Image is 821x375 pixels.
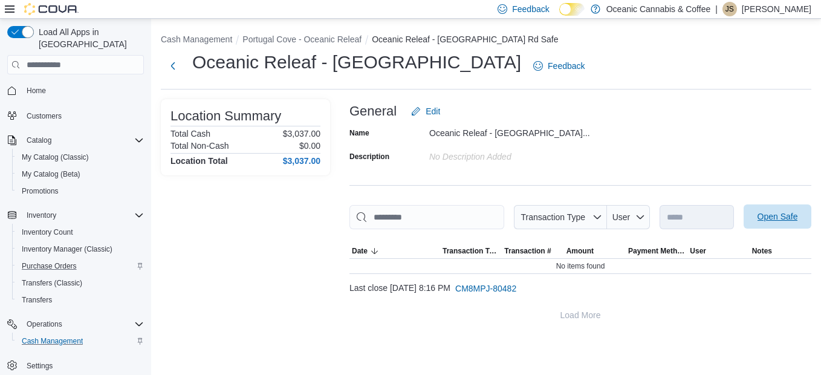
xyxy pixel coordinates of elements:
[372,34,558,44] button: Oceanic Releaf - [GEOGRAPHIC_DATA] Rd Safe
[283,156,320,166] h4: $3,037.00
[17,293,144,307] span: Transfers
[349,104,397,119] h3: General
[725,2,734,16] span: JS
[750,244,811,258] button: Notes
[17,293,57,307] a: Transfers
[722,2,737,16] div: Julia Strickland
[17,184,63,198] a: Promotions
[170,129,210,139] h6: Total Cash
[548,60,585,72] span: Feedback
[690,246,706,256] span: User
[450,276,521,301] button: CM8MPJ-80482
[27,135,51,145] span: Catalog
[170,156,228,166] h4: Location Total
[27,210,56,220] span: Inventory
[192,50,521,74] h1: Oceanic Releaf - [GEOGRAPHIC_DATA]
[17,242,117,256] a: Inventory Manager (Classic)
[443,246,499,256] span: Transaction Type
[22,317,144,331] span: Operations
[2,106,149,124] button: Customers
[440,244,502,258] button: Transaction Type
[566,246,594,256] span: Amount
[22,133,144,148] span: Catalog
[283,129,320,139] p: $3,037.00
[528,54,589,78] a: Feedback
[512,3,549,15] span: Feedback
[556,261,605,271] span: No items found
[17,334,88,348] a: Cash Management
[12,149,149,166] button: My Catalog (Classic)
[22,359,57,373] a: Settings
[559,3,585,16] input: Dark Mode
[22,295,52,305] span: Transfers
[17,242,144,256] span: Inventory Manager (Classic)
[2,357,149,374] button: Settings
[626,244,687,258] button: Payment Methods
[607,205,650,229] button: User
[2,316,149,333] button: Operations
[22,83,51,98] a: Home
[758,210,798,223] span: Open Safe
[560,309,601,321] span: Load More
[429,123,591,138] div: Oceanic Releaf - [GEOGRAPHIC_DATA]...
[2,82,149,99] button: Home
[27,361,53,371] span: Settings
[22,133,56,148] button: Catalog
[22,186,59,196] span: Promotions
[2,132,149,149] button: Catalog
[606,2,711,16] p: Oceanic Cannabis & Coffee
[27,319,62,329] span: Operations
[161,33,811,48] nav: An example of EuiBreadcrumbs
[22,244,112,254] span: Inventory Manager (Classic)
[22,336,83,346] span: Cash Management
[22,109,67,123] a: Customers
[27,86,46,96] span: Home
[349,205,504,229] input: This is a search bar. As you type, the results lower in the page will automatically filter.
[17,150,144,165] span: My Catalog (Classic)
[349,276,811,301] div: Last close [DATE] 8:16 PM
[22,358,144,373] span: Settings
[22,83,144,98] span: Home
[2,207,149,224] button: Inventory
[612,212,631,222] span: User
[455,282,516,295] span: CM8MPJ-80482
[34,26,144,50] span: Load All Apps in [GEOGRAPHIC_DATA]
[502,244,563,258] button: Transaction #
[161,34,232,44] button: Cash Management
[349,244,440,258] button: Date
[12,292,149,308] button: Transfers
[521,212,585,222] span: Transaction Type
[22,169,80,179] span: My Catalog (Beta)
[504,246,551,256] span: Transaction #
[349,152,389,161] label: Description
[299,141,320,151] p: $0.00
[406,99,445,123] button: Edit
[12,275,149,292] button: Transfers (Classic)
[17,276,144,290] span: Transfers (Classic)
[17,167,144,181] span: My Catalog (Beta)
[715,2,718,16] p: |
[22,278,82,288] span: Transfers (Classic)
[242,34,362,44] button: Portugal Cove - Oceanic Releaf
[687,244,749,258] button: User
[17,167,85,181] a: My Catalog (Beta)
[17,259,82,273] a: Purchase Orders
[628,246,685,256] span: Payment Methods
[12,224,149,241] button: Inventory Count
[564,244,626,258] button: Amount
[349,128,369,138] label: Name
[22,152,89,162] span: My Catalog (Classic)
[752,246,772,256] span: Notes
[17,184,144,198] span: Promotions
[17,259,144,273] span: Purchase Orders
[22,261,77,271] span: Purchase Orders
[161,54,185,78] button: Next
[22,208,144,223] span: Inventory
[22,208,61,223] button: Inventory
[17,276,87,290] a: Transfers (Classic)
[12,258,149,275] button: Purchase Orders
[170,141,229,151] h6: Total Non-Cash
[17,225,78,240] a: Inventory Count
[24,3,79,15] img: Cova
